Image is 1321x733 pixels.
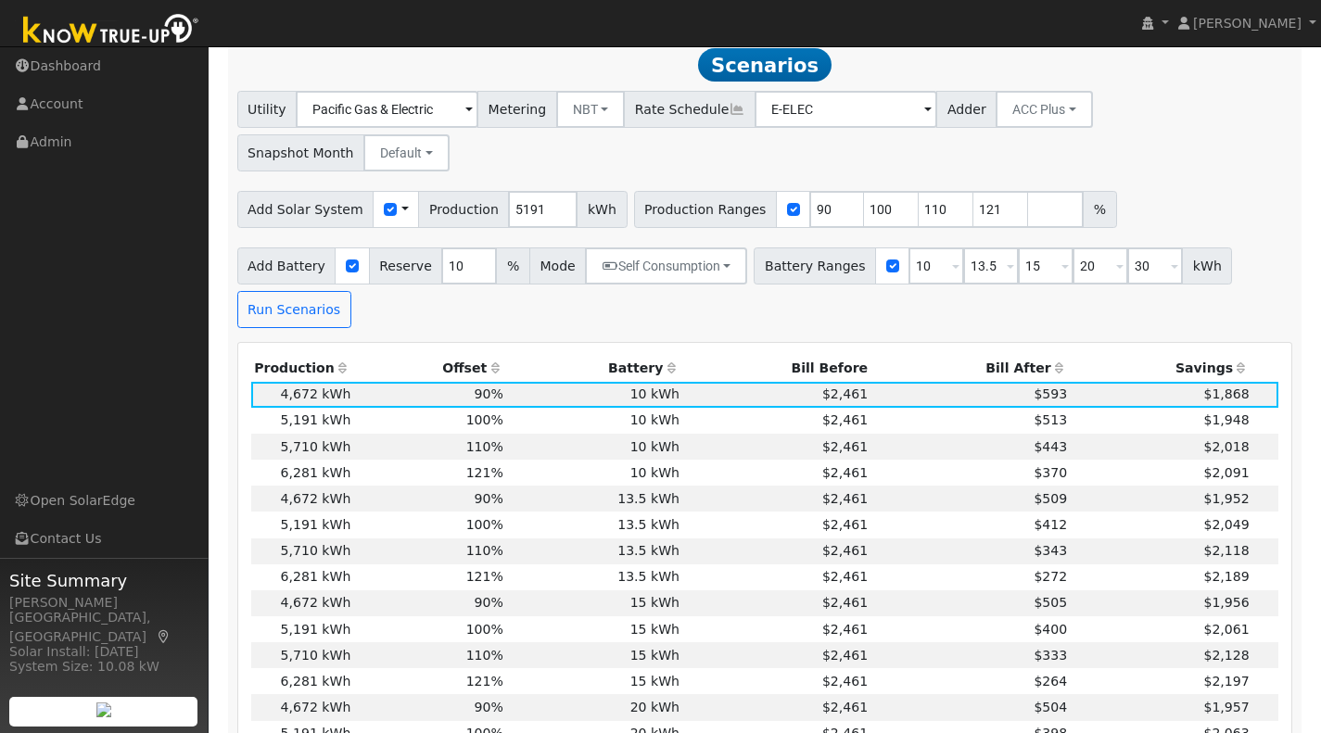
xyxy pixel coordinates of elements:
[754,247,876,284] span: Battery Ranges
[466,622,503,637] span: 100%
[475,595,503,610] span: 90%
[466,517,503,532] span: 100%
[237,134,365,171] span: Snapshot Month
[506,590,682,616] td: 15 kWh
[529,247,586,284] span: Mode
[296,91,478,128] input: Select a Utility
[871,356,1071,382] th: Bill After
[96,702,111,717] img: retrieve
[1034,386,1067,401] span: $593
[466,569,503,584] span: 121%
[506,486,682,512] td: 13.5 kWh
[1203,622,1249,637] span: $2,061
[506,356,682,382] th: Battery
[822,700,868,714] span: $2,461
[1203,491,1249,506] span: $1,952
[1193,16,1302,31] span: [PERSON_NAME]
[237,91,298,128] span: Utility
[506,460,682,486] td: 10 kWh
[251,668,354,694] td: 6,281 kWh
[1203,569,1249,584] span: $2,189
[477,91,557,128] span: Metering
[466,648,503,663] span: 110%
[822,465,868,480] span: $2,461
[577,191,627,228] span: kWh
[506,616,682,642] td: 15 kWh
[698,48,831,82] span: Scenarios
[1034,595,1067,610] span: $505
[1203,674,1249,689] span: $2,197
[1034,491,1067,506] span: $509
[506,512,682,537] td: 13.5 kWh
[1203,543,1249,558] span: $2,118
[634,191,777,228] span: Production Ranges
[556,91,626,128] button: NBT
[1034,439,1067,454] span: $443
[9,657,198,676] div: System Size: 10.08 kW
[1034,569,1067,584] span: $272
[1034,622,1067,637] span: $400
[251,590,354,616] td: 4,672 kWh
[1034,465,1067,480] span: $370
[585,247,747,284] button: Self Consumption
[506,564,682,590] td: 13.5 kWh
[9,568,198,593] span: Site Summary
[251,408,354,434] td: 5,191 kWh
[354,356,507,382] th: Offset
[506,408,682,434] td: 10 kWh
[369,247,443,284] span: Reserve
[251,486,354,512] td: 4,672 kWh
[506,382,682,408] td: 10 kWh
[237,247,337,284] span: Add Battery
[496,247,529,284] span: %
[506,694,682,720] td: 20 kWh
[1083,191,1116,228] span: %
[1203,386,1249,401] span: $1,868
[363,134,450,171] button: Default
[466,543,503,558] span: 110%
[251,616,354,642] td: 5,191 kWh
[475,491,503,506] span: 90%
[1034,412,1067,427] span: $513
[1203,465,1249,480] span: $2,091
[996,91,1093,128] button: ACC Plus
[1034,674,1067,689] span: $264
[624,91,756,128] span: Rate Schedule
[475,386,503,401] span: 90%
[251,694,354,720] td: 4,672 kWh
[237,191,375,228] span: Add Solar System
[1034,648,1067,663] span: $333
[9,593,198,613] div: [PERSON_NAME]
[506,434,682,460] td: 10 kWh
[418,191,509,228] span: Production
[506,538,682,564] td: 13.5 kWh
[1182,247,1232,284] span: kWh
[251,538,354,564] td: 5,710 kWh
[466,674,503,689] span: 121%
[251,460,354,486] td: 6,281 kWh
[822,569,868,584] span: $2,461
[1203,517,1249,532] span: $2,049
[1034,517,1067,532] span: $412
[1203,595,1249,610] span: $1,956
[822,648,868,663] span: $2,461
[506,642,682,668] td: 15 kWh
[755,91,937,128] input: Select a Rate Schedule
[251,356,354,382] th: Production
[251,564,354,590] td: 6,281 kWh
[822,543,868,558] span: $2,461
[466,439,503,454] span: 110%
[9,642,198,662] div: Solar Install: [DATE]
[822,517,868,532] span: $2,461
[475,700,503,714] span: 90%
[822,674,868,689] span: $2,461
[251,382,354,408] td: 4,672 kWh
[822,386,868,401] span: $2,461
[466,465,503,480] span: 121%
[9,608,198,647] div: [GEOGRAPHIC_DATA], [GEOGRAPHIC_DATA]
[14,10,209,52] img: Know True-Up
[1203,412,1249,427] span: $1,948
[251,512,354,537] td: 5,191 kWh
[822,595,868,610] span: $2,461
[936,91,997,128] span: Adder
